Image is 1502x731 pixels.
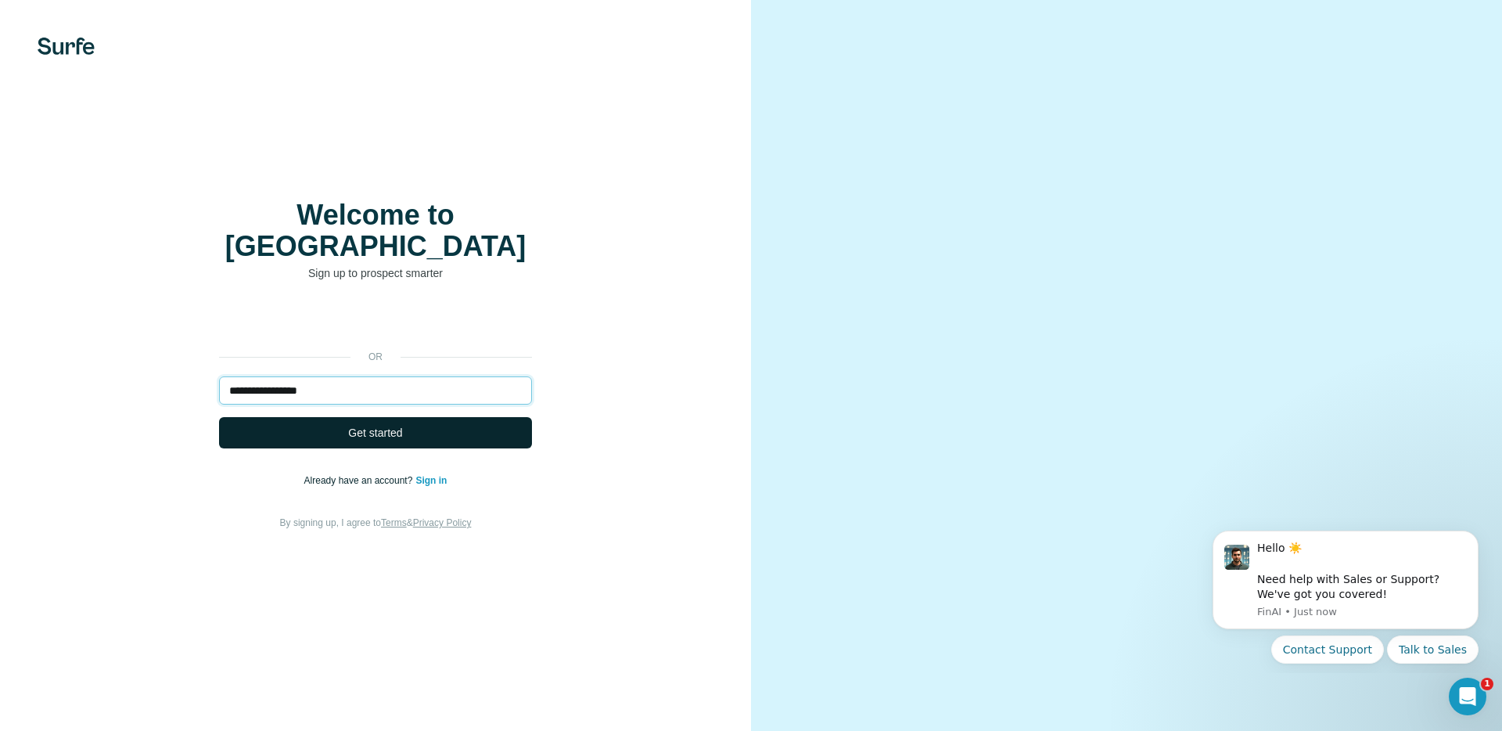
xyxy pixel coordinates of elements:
img: Surfe's logo [38,38,95,55]
a: Privacy Policy [413,517,472,528]
iframe: Intercom live chat [1449,678,1486,715]
iframe: Intercom notifications message [1189,517,1502,673]
button: Get started [219,417,532,448]
p: Sign up to prospect smarter [219,265,532,281]
span: 1 [1481,678,1493,690]
span: Get started [348,425,402,441]
span: By signing up, I agree to & [280,517,472,528]
span: Already have an account? [304,475,416,486]
iframe: Sign in with Google Button [211,304,540,339]
p: or [350,350,401,364]
h1: Welcome to [GEOGRAPHIC_DATA] [219,200,532,262]
a: Terms [381,517,407,528]
a: Sign in [415,475,447,486]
